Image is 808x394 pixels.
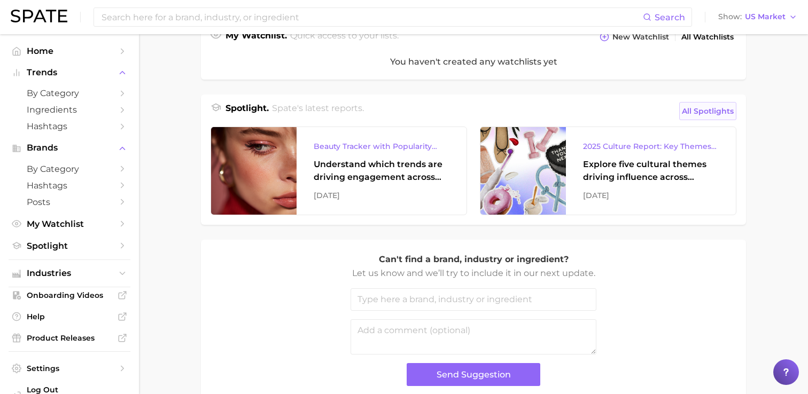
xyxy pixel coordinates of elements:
[9,360,130,376] a: Settings
[583,158,719,184] div: Explore five cultural themes driving influence across beauty, food, and pop culture.
[480,127,736,215] a: 2025 Culture Report: Key Themes That Are Shaping Consumer DemandExplore five cultural themes driv...
[9,194,130,210] a: Posts
[9,85,130,101] a: by Category
[682,105,734,117] span: All Spotlights
[27,197,112,207] span: Posts
[655,12,685,22] span: Search
[27,219,112,229] span: My Watchlist
[9,265,130,281] button: Industries
[27,241,112,251] span: Spotlight
[9,161,130,177] a: by Category
[351,288,596,311] input: Type here a brand, industry or ingredient
[314,189,449,202] div: [DATE]
[27,290,112,300] span: Onboarding Videos
[226,29,287,44] h1: My Watchlist.
[27,164,112,174] span: by Category
[314,140,449,153] div: Beauty Tracker with Popularity Index
[27,121,112,131] span: Hashtags
[681,33,734,42] span: All Watchlists
[9,238,130,254] a: Spotlight
[583,140,719,153] div: 2025 Culture Report: Key Themes That Are Shaping Consumer Demand
[9,216,130,232] a: My Watchlist
[9,118,130,135] a: Hashtags
[9,65,130,81] button: Trends
[612,33,669,42] span: New Watchlist
[9,309,130,325] a: Help
[11,10,67,22] img: SPATE
[27,312,112,321] span: Help
[27,180,112,191] span: Hashtags
[745,14,786,20] span: US Market
[27,269,112,278] span: Industries
[201,44,746,80] div: You haven't created any watchlists yet
[27,46,112,56] span: Home
[272,102,364,120] h2: Spate's latest reports.
[226,102,269,120] h1: Spotlight.
[211,127,467,215] a: Beauty Tracker with Popularity IndexUnderstand which trends are driving engagement across platfor...
[100,8,643,26] input: Search here for a brand, industry, or ingredient
[9,330,130,346] a: Product Releases
[597,29,672,44] button: New Watchlist
[27,364,112,373] span: Settings
[314,158,449,184] div: Understand which trends are driving engagement across platforms in the skin, hair, makeup, and fr...
[679,102,736,120] a: All Spotlights
[583,189,719,202] div: [DATE]
[27,105,112,115] span: Ingredients
[718,14,742,20] span: Show
[290,29,399,44] h2: Quick access to your lists.
[351,266,596,280] p: Let us know and we’ll try to include it in our next update.
[27,88,112,98] span: by Category
[716,10,800,24] button: ShowUS Market
[679,30,736,44] a: All Watchlists
[27,68,112,77] span: Trends
[9,43,130,59] a: Home
[9,140,130,156] button: Brands
[9,177,130,194] a: Hashtags
[27,143,112,153] span: Brands
[407,363,540,386] button: Send Suggestion
[27,333,112,343] span: Product Releases
[9,101,130,118] a: Ingredients
[9,287,130,303] a: Onboarding Videos
[351,253,596,266] p: Can't find a brand, industry or ingredient?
